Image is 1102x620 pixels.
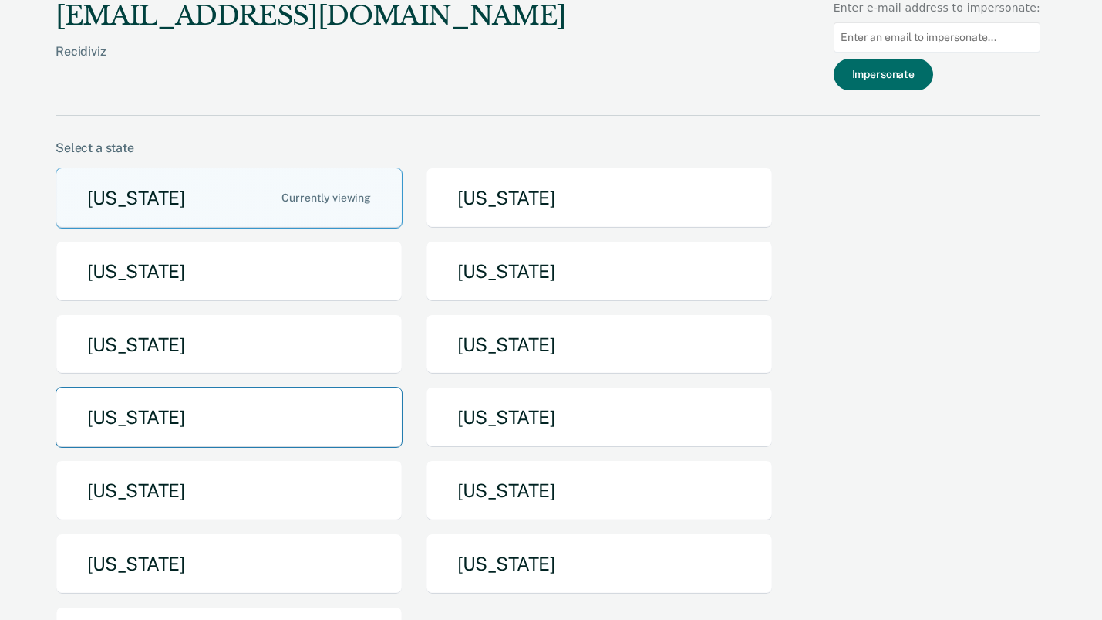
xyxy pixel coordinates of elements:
button: [US_STATE] [56,241,403,302]
div: Recidiviz [56,44,566,83]
button: [US_STATE] [426,460,773,521]
button: [US_STATE] [426,314,773,375]
button: [US_STATE] [56,387,403,448]
button: [US_STATE] [426,534,773,595]
button: [US_STATE] [56,314,403,375]
button: Impersonate [834,59,933,90]
button: [US_STATE] [56,168,403,229]
input: Enter an email to impersonate... [834,22,1040,53]
button: [US_STATE] [426,241,773,302]
div: Select a state [56,141,1040,155]
button: [US_STATE] [426,387,773,448]
button: [US_STATE] [56,460,403,521]
button: [US_STATE] [426,168,773,229]
button: [US_STATE] [56,534,403,595]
